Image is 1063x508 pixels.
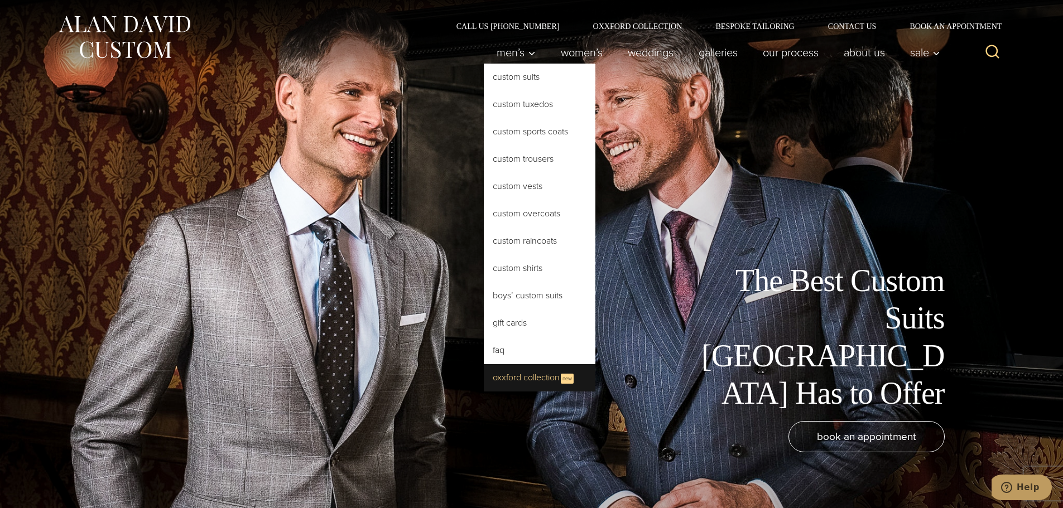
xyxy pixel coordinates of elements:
span: New [561,374,574,384]
button: View Search Form [979,39,1006,66]
a: Custom Tuxedos [484,91,595,118]
a: Boys’ Custom Suits [484,282,595,309]
a: Galleries [686,41,750,64]
a: About Us [831,41,897,64]
h1: The Best Custom Suits [GEOGRAPHIC_DATA] Has to Offer [694,262,945,412]
iframe: Opens a widget where you can chat to one of our agents [992,475,1052,502]
button: Sale sub menu toggle [897,41,946,64]
a: Women’s [548,41,615,64]
span: book an appointment [817,428,916,444]
img: Alan David Custom [57,12,191,62]
button: Child menu of Men’s [484,41,548,64]
a: Oxxford Collection [576,22,699,30]
a: Our Process [750,41,831,64]
a: Bespoke Tailoring [699,22,811,30]
nav: Primary Navigation [484,41,946,64]
a: Custom Raincoats [484,228,595,254]
a: Call Us [PHONE_NUMBER] [440,22,576,30]
a: Custom Overcoats [484,200,595,227]
a: Contact Us [811,22,893,30]
a: Oxxford CollectionNew [484,364,595,391]
a: FAQ [484,337,595,364]
a: Custom Shirts [484,255,595,282]
a: weddings [615,41,686,64]
a: Custom Vests [484,173,595,200]
nav: Secondary Navigation [440,22,1006,30]
a: Gift Cards [484,309,595,336]
a: book an appointment [788,421,945,452]
a: Custom Trousers [484,146,595,172]
a: Custom Sports Coats [484,118,595,145]
a: Book an Appointment [893,22,1006,30]
a: Custom Suits [484,64,595,90]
